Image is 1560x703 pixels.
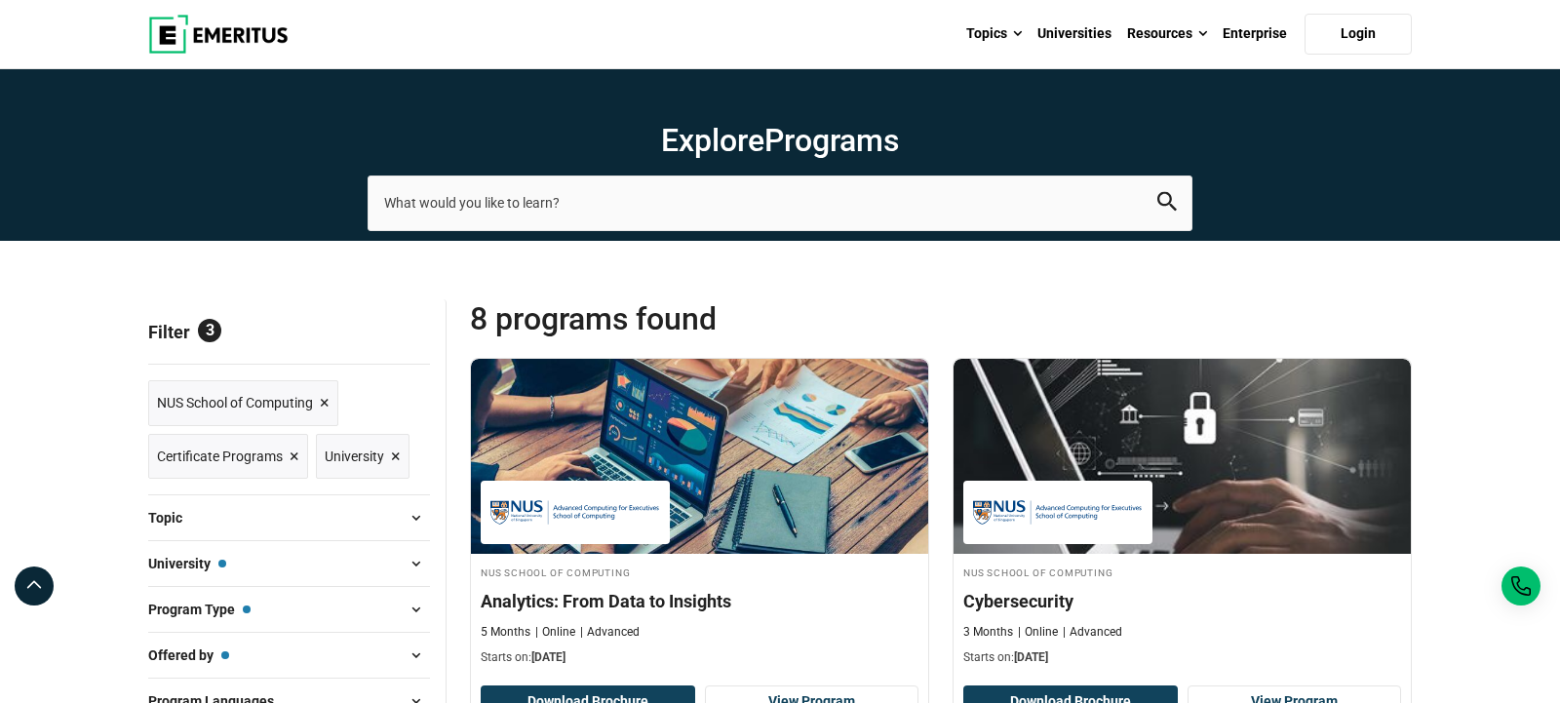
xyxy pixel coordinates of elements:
p: Filter [148,299,430,364]
span: Programs [764,122,899,159]
a: Reset all [370,322,430,347]
span: NUS School of Computing [157,392,313,413]
p: 5 Months [481,624,530,641]
span: × [290,443,299,471]
a: Certificate Programs × [148,434,308,480]
h4: NUS School of Computing [963,564,1401,580]
span: Program Type [148,599,251,620]
p: Starts on: [963,649,1401,666]
img: Cybersecurity | Online Cybersecurity Course [954,359,1411,554]
p: 3 Months [963,624,1013,641]
span: [DATE] [531,650,565,664]
p: Online [535,624,575,641]
a: University × [316,434,409,480]
img: NUS School of Computing [490,490,660,534]
p: Advanced [580,624,640,641]
p: Starts on: [481,649,918,666]
span: Offered by [148,644,229,666]
h4: Cybersecurity [963,589,1401,613]
span: × [320,389,330,417]
img: NUS School of Computing [973,490,1143,534]
img: Analytics: From Data to Insights | Online Business Analytics Course [471,359,928,554]
button: University [148,549,430,578]
a: search [1157,197,1177,215]
p: Advanced [1063,624,1122,641]
h4: Analytics: From Data to Insights [481,589,918,613]
h4: NUS School of Computing [481,564,918,580]
input: search-page [368,176,1192,230]
span: 3 [198,319,221,342]
h1: Explore [368,121,1192,160]
a: NUS School of Computing × [148,380,338,426]
a: Cybersecurity Course by NUS School of Computing - September 30, 2025 NUS School of Computing NUS ... [954,359,1411,677]
button: Topic [148,503,430,532]
p: Online [1018,624,1058,641]
span: University [325,446,384,467]
button: search [1157,192,1177,215]
span: × [391,443,401,471]
a: Login [1305,14,1412,55]
span: University [148,553,226,574]
a: Business Analytics Course by NUS School of Computing - September 30, 2025 NUS School of Computing... [471,359,928,677]
button: Offered by [148,641,430,670]
button: Program Type [148,595,430,624]
span: Certificate Programs [157,446,283,467]
span: [DATE] [1014,650,1048,664]
span: Topic [148,507,198,528]
span: 8 Programs found [470,299,941,338]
